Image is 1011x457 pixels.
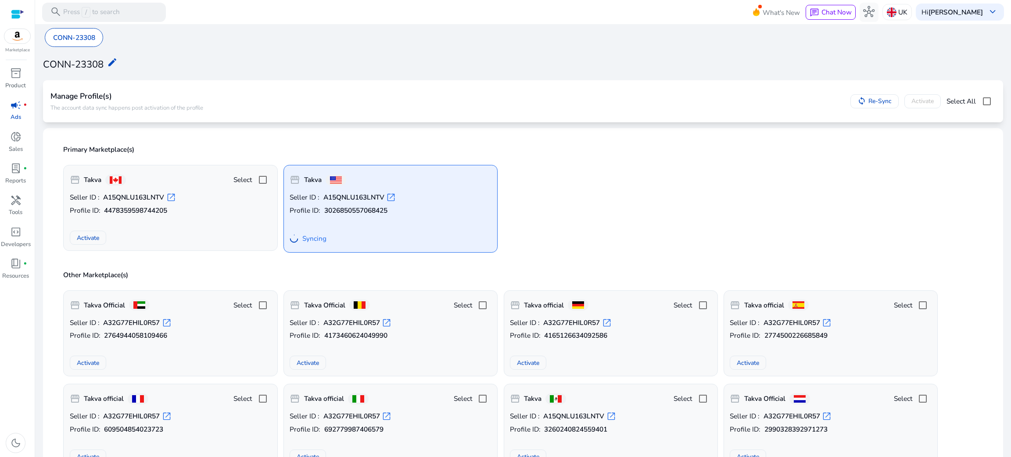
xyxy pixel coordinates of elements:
[233,300,252,310] span: Select
[737,358,759,368] span: Activate
[50,92,203,101] h4: Manage Profile(s)
[77,358,99,368] span: Activate
[63,145,988,154] p: Primary Marketplace(s)
[822,318,832,328] span: open_in_new
[744,394,785,403] b: Takva Official
[454,300,472,310] span: Select
[764,425,828,434] b: 2990328392971273
[302,234,326,243] span: Syncing
[290,356,326,370] button: Activate
[606,411,616,421] span: open_in_new
[166,193,176,202] span: open_in_new
[510,331,541,340] span: Profile ID:
[744,300,784,310] b: Takva official
[323,318,380,328] b: A32G77EHIL0R57
[10,68,22,79] span: inventory_2
[822,411,832,421] span: open_in_new
[290,425,320,434] span: Profile ID:
[70,231,106,245] button: Activate
[11,113,21,122] p: Ads
[70,318,100,328] span: Seller ID :
[70,331,100,340] span: Profile ID:
[602,318,612,328] span: open_in_new
[674,394,692,403] span: Select
[2,272,29,281] p: Resources
[454,394,472,403] span: Select
[5,82,26,90] p: Product
[84,394,124,403] b: Takva official
[70,175,80,185] span: storefront
[10,163,22,174] span: lab_profile
[290,175,300,185] span: storefront
[304,175,322,185] b: Takva
[63,7,120,18] p: Press to search
[23,167,27,171] span: fiber_manual_record
[1,240,31,249] p: Developers
[806,5,855,20] button: chatChat Now
[70,300,80,311] span: storefront
[70,206,100,215] span: Profile ID:
[730,411,760,421] span: Seller ID :
[946,96,976,106] span: Select All
[324,331,387,340] b: 4173460624049990
[382,318,391,328] span: open_in_new
[524,394,541,403] b: Takva
[84,300,125,310] b: Takva Official
[929,7,983,17] b: [PERSON_NAME]
[10,258,22,269] span: book_4
[297,358,319,368] span: Activate
[386,193,396,202] span: open_in_new
[53,32,95,43] p: CONN-23308
[4,29,31,43] img: amazon.svg
[860,3,879,22] button: hub
[543,318,600,328] b: A32G77EHIL0R57
[10,131,22,143] span: donut_small
[510,425,541,434] span: Profile ID:
[510,300,520,311] span: storefront
[103,318,160,328] b: A32G77EHIL0R57
[323,411,380,421] b: A32G77EHIL0R57
[63,270,988,280] p: Other Marketplace(s)
[510,411,540,421] span: Seller ID :
[304,394,344,403] b: Takva official
[323,193,384,202] b: A15QNLU163LNTV
[10,100,22,111] span: campaign
[810,8,819,18] span: chat
[50,104,203,112] p: The account data sync happens post activation of the profile
[543,411,604,421] b: A15QNLU163LNTV
[104,206,167,215] b: 4478359598744205
[894,300,912,310] span: Select
[23,103,27,107] span: fiber_manual_record
[887,7,896,17] img: uk.svg
[43,59,104,70] h3: CONN-23308
[544,331,607,340] b: 4165126634092586
[103,411,160,421] b: A32G77EHIL0R57
[863,6,875,18] span: hub
[9,145,23,154] p: Sales
[107,57,118,68] mat-icon: edit
[764,331,828,340] b: 2774500226685849
[324,425,384,434] b: 692779987406579
[290,411,319,421] span: Seller ID :
[987,6,998,18] span: keyboard_arrow_down
[730,331,760,340] span: Profile ID:
[290,300,300,311] span: storefront
[730,425,760,434] span: Profile ID:
[510,356,546,370] button: Activate
[674,300,692,310] span: Select
[730,393,740,404] span: storefront
[9,208,22,217] p: Tools
[898,4,907,20] p: UK
[763,5,800,20] span: What's New
[324,206,387,215] b: 3026850557068425
[764,411,820,421] b: A32G77EHIL0R57
[70,356,106,370] button: Activate
[290,206,320,215] span: Profile ID:
[233,175,252,185] span: Select
[857,97,866,106] mat-icon: sync
[104,331,167,340] b: 2764944058109466
[23,262,27,266] span: fiber_manual_record
[730,318,760,328] span: Seller ID :
[730,300,740,311] span: storefront
[510,393,520,404] span: storefront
